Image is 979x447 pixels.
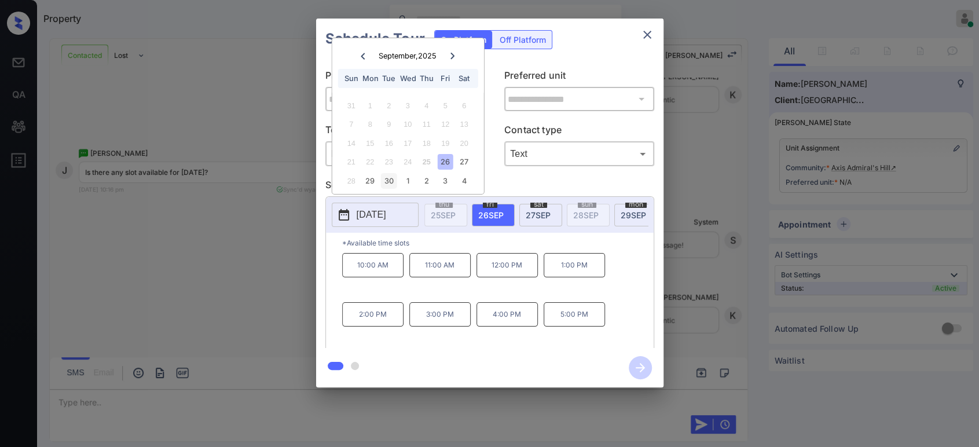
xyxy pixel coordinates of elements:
[362,116,378,132] div: Not available Monday, September 8th, 2025
[343,154,359,170] div: Not available Sunday, September 21st, 2025
[419,98,434,113] div: Not available Thursday, September 4th, 2025
[325,68,475,87] p: Preferred community
[483,201,497,208] span: fri
[621,210,646,220] span: 29 SEP
[456,135,472,151] div: Not available Saturday, September 20th, 2025
[478,210,504,220] span: 26 SEP
[325,178,654,196] p: Select slot
[494,31,552,49] div: Off Platform
[419,116,434,132] div: Not available Thursday, September 11th, 2025
[381,154,397,170] div: Not available Tuesday, September 23rd, 2025
[381,173,397,189] div: Choose Tuesday, September 30th, 2025
[362,98,378,113] div: Not available Monday, September 1st, 2025
[438,173,453,189] div: Choose Friday, October 3rd, 2025
[614,204,657,226] div: date-select
[381,98,397,113] div: Not available Tuesday, September 2nd, 2025
[342,253,404,277] p: 10:00 AM
[362,71,378,86] div: Mon
[456,98,472,113] div: Not available Saturday, September 6th, 2025
[381,116,397,132] div: Not available Tuesday, September 9th, 2025
[526,210,551,220] span: 27 SEP
[530,201,547,208] span: sat
[381,135,397,151] div: Not available Tuesday, September 16th, 2025
[400,98,416,113] div: Not available Wednesday, September 3rd, 2025
[336,96,480,190] div: month 2025-09
[400,154,416,170] div: Not available Wednesday, September 24th, 2025
[625,201,647,208] span: mon
[435,31,492,49] div: On Platform
[325,123,475,141] p: Tour type
[343,116,359,132] div: Not available Sunday, September 7th, 2025
[343,173,359,189] div: Not available Sunday, September 28th, 2025
[456,71,472,86] div: Sat
[409,253,471,277] p: 11:00 AM
[379,52,437,60] div: September , 2025
[400,116,416,132] div: Not available Wednesday, September 10th, 2025
[419,154,434,170] div: Not available Thursday, September 25th, 2025
[456,173,472,189] div: Choose Saturday, October 4th, 2025
[400,173,416,189] div: Choose Wednesday, October 1st, 2025
[409,302,471,327] p: 3:00 PM
[342,233,654,253] p: *Available time slots
[438,98,453,113] div: Not available Friday, September 5th, 2025
[362,135,378,151] div: Not available Monday, September 15th, 2025
[544,302,605,327] p: 5:00 PM
[438,116,453,132] div: Not available Friday, September 12th, 2025
[381,71,397,86] div: Tue
[456,154,472,170] div: Choose Saturday, September 27th, 2025
[636,23,659,46] button: close
[357,208,386,222] p: [DATE]
[476,302,538,327] p: 4:00 PM
[519,204,562,226] div: date-select
[504,123,654,141] p: Contact type
[456,116,472,132] div: Not available Saturday, September 13th, 2025
[343,98,359,113] div: Not available Sunday, August 31st, 2025
[472,204,515,226] div: date-select
[504,68,654,87] p: Preferred unit
[362,154,378,170] div: Not available Monday, September 22nd, 2025
[419,71,434,86] div: Thu
[328,144,472,163] div: In Person
[343,71,359,86] div: Sun
[400,71,416,86] div: Wed
[362,173,378,189] div: Choose Monday, September 29th, 2025
[544,253,605,277] p: 1:00 PM
[476,253,538,277] p: 12:00 PM
[332,203,419,227] button: [DATE]
[438,154,453,170] div: Choose Friday, September 26th, 2025
[419,173,434,189] div: Choose Thursday, October 2nd, 2025
[342,302,404,327] p: 2:00 PM
[438,135,453,151] div: Not available Friday, September 19th, 2025
[400,135,416,151] div: Not available Wednesday, September 17th, 2025
[343,135,359,151] div: Not available Sunday, September 14th, 2025
[316,19,434,59] h2: Schedule Tour
[507,144,651,163] div: Text
[419,135,434,151] div: Not available Thursday, September 18th, 2025
[438,71,453,86] div: Fri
